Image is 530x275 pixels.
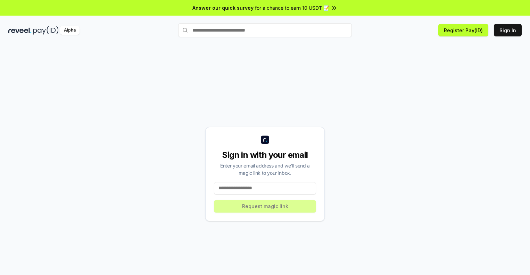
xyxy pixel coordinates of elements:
img: pay_id [33,26,59,35]
button: Sign In [494,24,522,36]
div: Alpha [60,26,80,35]
div: Enter your email address and we’ll send a magic link to your inbox. [214,162,316,177]
span: Answer our quick survey [192,4,254,11]
img: logo_small [261,136,269,144]
button: Register Pay(ID) [438,24,488,36]
div: Sign in with your email [214,149,316,161]
img: reveel_dark [8,26,32,35]
span: for a chance to earn 10 USDT 📝 [255,4,329,11]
